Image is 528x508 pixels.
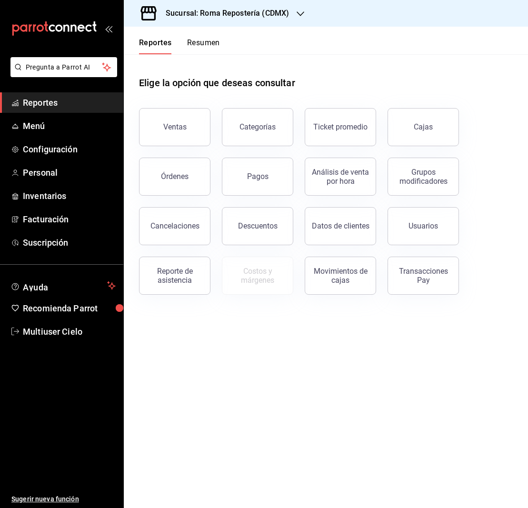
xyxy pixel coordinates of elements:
span: Inventarios [23,189,116,202]
span: Suscripción [23,236,116,249]
button: Reporte de asistencia [139,257,210,295]
button: Reportes [139,38,172,54]
a: Cajas [388,108,459,146]
button: Resumen [187,38,220,54]
button: Pregunta a Parrot AI [10,57,117,77]
div: navigation tabs [139,38,220,54]
a: Pregunta a Parrot AI [7,69,117,79]
button: Descuentos [222,207,293,245]
span: Ayuda [23,280,103,291]
span: Menú [23,120,116,132]
button: Contrata inventarios para ver este reporte [222,257,293,295]
button: Datos de clientes [305,207,376,245]
span: Configuración [23,143,116,156]
button: Análisis de venta por hora [305,158,376,196]
h3: Sucursal: Roma Repostería (CDMX) [158,8,289,19]
div: Reporte de asistencia [145,267,204,285]
h1: Elige la opción que deseas consultar [139,76,295,90]
div: Análisis de venta por hora [311,168,370,186]
span: Reportes [23,96,116,109]
div: Transacciones Pay [394,267,453,285]
button: Grupos modificadores [388,158,459,196]
div: Costos y márgenes [228,267,287,285]
div: Descuentos [238,221,278,230]
button: Ventas [139,108,210,146]
button: Categorías [222,108,293,146]
div: Movimientos de cajas [311,267,370,285]
button: Usuarios [388,207,459,245]
div: Cajas [414,121,433,133]
div: Órdenes [161,172,189,181]
div: Cancelaciones [150,221,199,230]
div: Usuarios [408,221,438,230]
button: Pagos [222,158,293,196]
button: Movimientos de cajas [305,257,376,295]
span: Personal [23,166,116,179]
div: Categorías [239,122,276,131]
div: Ventas [163,122,187,131]
span: Sugerir nueva función [11,494,116,504]
span: Pregunta a Parrot AI [26,62,102,72]
button: Transacciones Pay [388,257,459,295]
button: Órdenes [139,158,210,196]
span: Recomienda Parrot [23,302,116,315]
div: Ticket promedio [313,122,368,131]
div: Pagos [247,172,269,181]
button: Cancelaciones [139,207,210,245]
span: Facturación [23,213,116,226]
div: Grupos modificadores [394,168,453,186]
button: Ticket promedio [305,108,376,146]
button: open_drawer_menu [105,25,112,32]
span: Multiuser Cielo [23,325,116,338]
div: Datos de clientes [312,221,369,230]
